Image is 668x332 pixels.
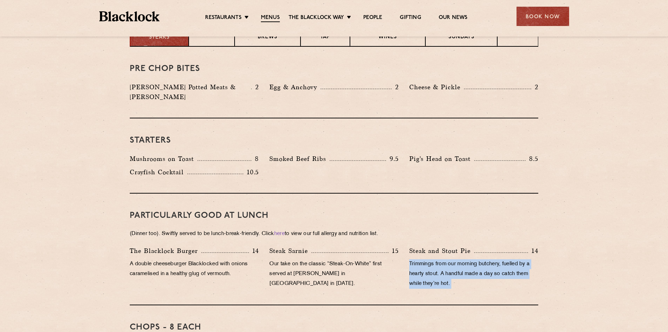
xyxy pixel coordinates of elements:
[249,246,259,255] p: 14
[409,154,474,164] p: Pig's Head on Toast
[409,82,464,92] p: Cheese & Pickle
[243,168,259,177] p: 10.5
[130,323,538,332] h3: Chops - 8 each
[130,211,538,220] h3: PARTICULARLY GOOD AT LUNCH
[269,259,398,289] p: Our take on the classic “Steak-On-White” first served at [PERSON_NAME] in [GEOGRAPHIC_DATA] in [D...
[130,82,251,102] p: [PERSON_NAME] Potted Meats & [PERSON_NAME]
[130,259,259,279] p: A double cheeseburger Blacklocked with onions caramelised in a healthy glug of vermouth.
[130,229,538,239] p: (Dinner too). Swiftly served to be lunch-break-friendly. Click to view our full allergy and nutri...
[409,259,538,289] p: Trimmings from our morning butchery, fuelled by a hearty stout. A handful made a day so catch the...
[274,231,285,236] a: here
[400,14,421,21] a: Gifting
[130,136,538,145] h3: Starters
[528,246,538,255] p: 14
[130,154,197,164] p: Mushrooms on Toast
[439,14,468,21] a: Our News
[269,82,320,92] p: Egg & Anchovy
[269,154,330,164] p: Smoked Beef Ribs
[269,246,311,256] p: Steak Sarnie
[386,154,399,163] p: 9.5
[389,246,399,255] p: 15
[517,7,569,26] div: Book Now
[99,11,160,21] img: BL_Textured_Logo-footer-cropped.svg
[392,83,399,92] p: 2
[130,64,538,73] h3: Pre Chop Bites
[289,14,344,21] a: The Blacklock Way
[363,14,382,21] a: People
[130,167,187,177] p: Crayfish Cocktail
[531,83,538,92] p: 2
[526,154,538,163] p: 8.5
[205,14,242,21] a: Restaurants
[130,246,201,256] p: The Blacklock Burger
[261,14,280,22] a: Menus
[251,154,259,163] p: 8
[252,83,259,92] p: 2
[409,246,474,256] p: Steak and Stout Pie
